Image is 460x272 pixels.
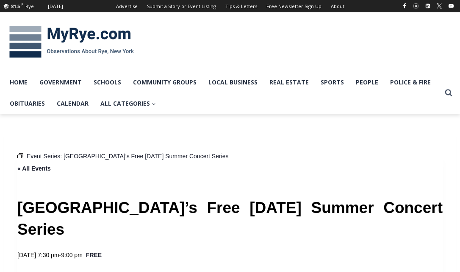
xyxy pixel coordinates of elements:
[399,1,410,11] a: Facebook
[94,93,162,114] a: All Categories
[33,72,88,93] a: Government
[127,72,202,93] a: Community Groups
[4,93,51,114] a: Obituaries
[17,165,51,172] a: « All Events
[88,72,127,93] a: Schools
[446,1,456,11] a: YouTube
[263,72,315,93] a: Real Estate
[441,85,456,101] button: View Search Form
[86,250,102,260] span: Free
[61,252,83,258] span: 9:00 pm
[4,72,441,115] nav: Primary Navigation
[11,3,20,9] span: 81.5
[64,153,229,160] a: [GEOGRAPHIC_DATA]’s Free [DATE] Summer Concert Series
[21,2,23,6] span: F
[423,1,433,11] a: Linkedin
[434,1,444,11] a: X
[411,1,421,11] a: Instagram
[17,250,83,260] h2: -
[384,72,437,93] a: Police & Fire
[4,72,33,93] a: Home
[48,3,63,10] div: [DATE]
[17,151,23,161] em: Event Series:
[27,153,62,160] span: Event Series:
[100,99,156,108] span: All Categories
[202,72,263,93] a: Local Business
[350,72,384,93] a: People
[315,72,350,93] a: Sports
[51,93,94,114] a: Calendar
[25,3,34,10] div: Rye
[17,197,443,240] h1: [GEOGRAPHIC_DATA]’s Free [DATE] Summer Concert Series
[17,252,59,258] span: [DATE] 7:30 pm
[4,20,139,64] img: MyRye.com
